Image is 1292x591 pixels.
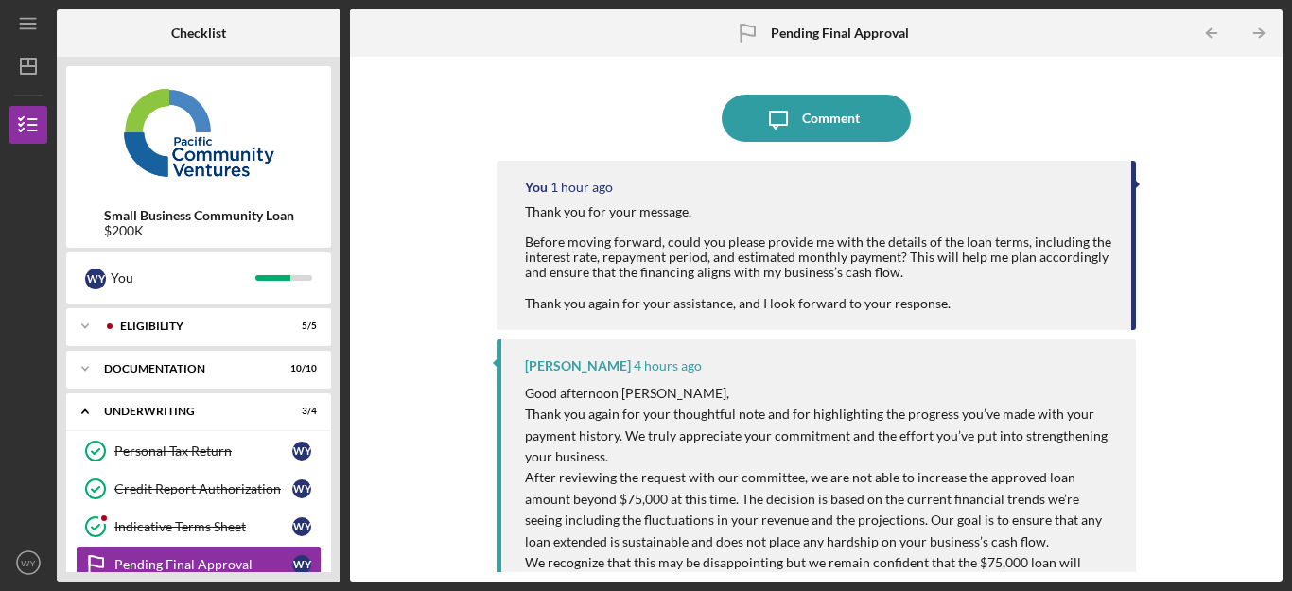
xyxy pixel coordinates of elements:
[171,26,226,41] b: Checklist
[21,558,36,568] text: WY
[292,479,311,498] div: W Y
[525,383,1117,404] p: Good afternoon [PERSON_NAME],
[525,404,1117,467] p: Thank you again for your thoughtful note and for highlighting the progress you’ve made with your ...
[76,508,322,546] a: Indicative Terms SheetWY
[283,406,317,417] div: 3 / 4
[9,544,47,582] button: WY
[292,517,311,536] div: W Y
[722,95,911,142] button: Comment
[120,321,270,332] div: Eligibility
[550,180,613,195] time: 2025-08-18 21:45
[104,208,294,223] b: Small Business Community Loan
[802,95,860,142] div: Comment
[85,269,106,289] div: W Y
[634,358,702,374] time: 2025-08-18 19:03
[525,180,548,195] div: You
[114,557,292,572] div: Pending Final Approval
[114,443,292,459] div: Personal Tax Return
[525,467,1117,552] p: After reviewing the request with our committee, we are not able to increase the approved loan amo...
[104,406,270,417] div: Underwriting
[114,519,292,534] div: Indicative Terms Sheet
[283,363,317,374] div: 10 / 10
[76,470,322,508] a: Credit Report AuthorizationWY
[104,223,294,238] div: $200K
[525,204,1112,311] div: Thank you for your message. Before moving forward, could you please provide me with the details o...
[66,76,331,189] img: Product logo
[525,358,631,374] div: [PERSON_NAME]
[283,321,317,332] div: 5 / 5
[104,363,270,374] div: Documentation
[771,26,909,41] b: Pending Final Approval
[76,432,322,470] a: Personal Tax ReturnWY
[76,546,322,583] a: Pending Final ApprovalWY
[292,555,311,574] div: W Y
[114,481,292,496] div: Credit Report Authorization
[292,442,311,461] div: W Y
[111,262,255,294] div: You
